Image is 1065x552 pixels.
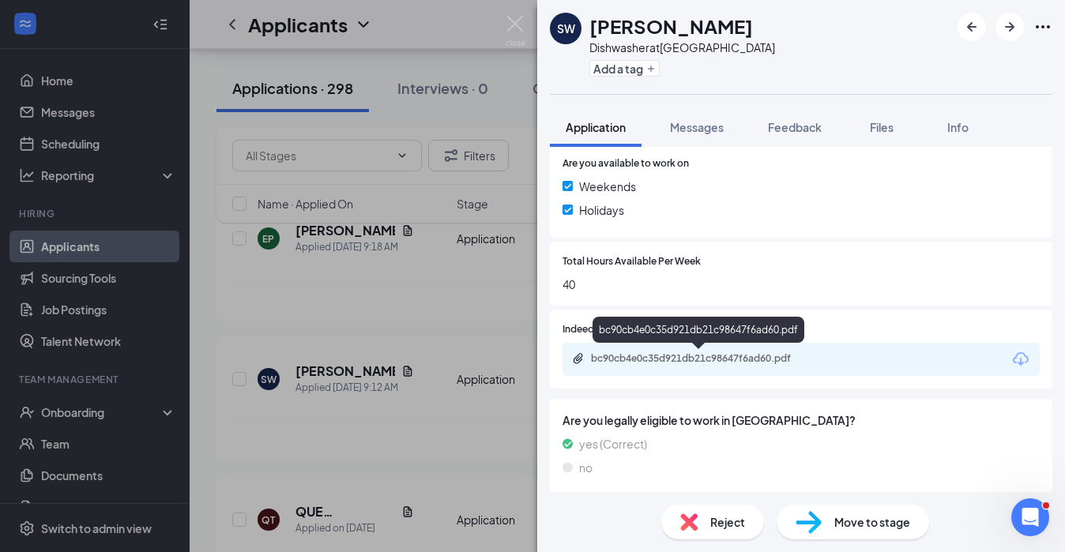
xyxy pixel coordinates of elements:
span: Move to stage [834,513,910,531]
div: Dishwasher at [GEOGRAPHIC_DATA] [589,39,775,55]
div: bc90cb4e0c35d921db21c98647f6ad60.pdf [591,352,812,365]
span: Weekends [579,178,636,195]
svg: ArrowLeftNew [962,17,981,36]
span: Messages [670,120,724,134]
div: SW [557,21,575,36]
svg: Plus [646,64,656,73]
span: Files [870,120,894,134]
button: ArrowRight [995,13,1024,41]
span: Are you available to work on [563,156,689,171]
span: no [579,459,593,476]
div: bc90cb4e0c35d921db21c98647f6ad60.pdf [593,317,804,343]
span: Info [947,120,969,134]
span: yes (Correct) [579,435,647,452]
h1: [PERSON_NAME] [589,13,753,39]
svg: Paperclip [572,352,585,365]
span: Application [566,120,626,134]
span: Holidays [579,201,624,219]
a: Paperclipbc90cb4e0c35d921db21c98647f6ad60.pdf [572,352,828,367]
button: ArrowLeftNew [958,13,986,41]
span: Reject [710,513,745,531]
button: PlusAdd a tag [589,60,660,77]
svg: Download [1011,350,1030,369]
svg: Ellipses [1033,17,1052,36]
span: Total Hours Available Per Week [563,254,701,269]
span: Feedback [768,120,822,134]
span: 40 [563,276,1040,293]
iframe: Intercom live chat [1011,498,1049,536]
span: Indeed Resume [563,322,632,337]
span: Are you legally eligible to work in [GEOGRAPHIC_DATA]? [563,411,1040,429]
svg: ArrowRight [1000,17,1019,36]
